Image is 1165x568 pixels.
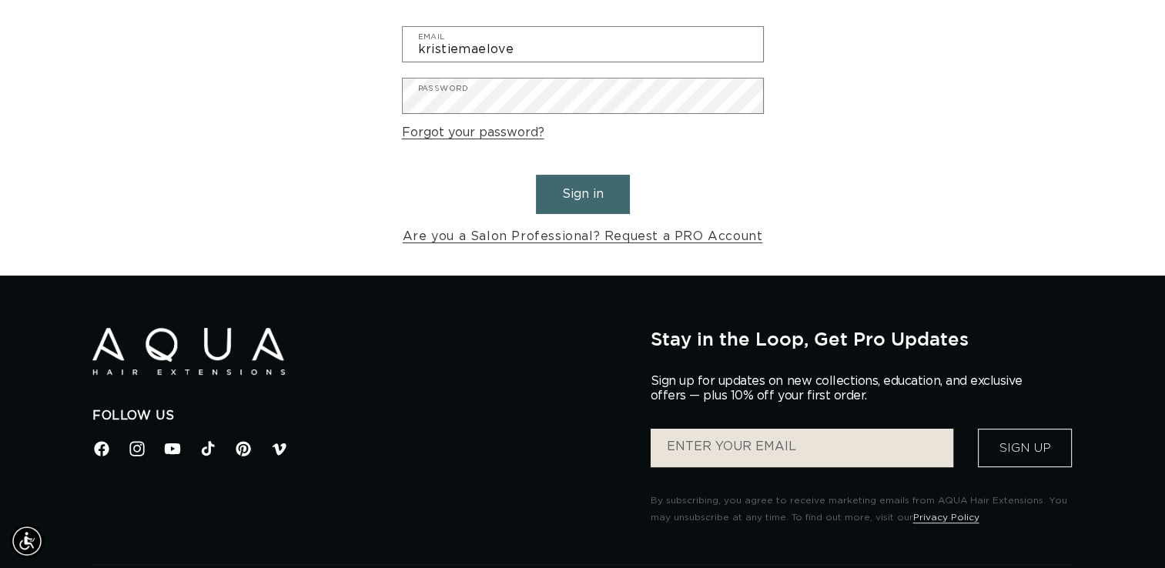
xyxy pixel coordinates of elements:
div: Accessibility Menu [10,524,44,558]
p: Sign up for updates on new collections, education, and exclusive offers — plus 10% off your first... [650,374,1035,403]
a: Are you a Salon Professional? Request a PRO Account [403,226,763,248]
input: Email [403,27,763,62]
iframe: Chat Widget [961,402,1165,568]
h2: Follow Us [92,408,627,424]
input: ENTER YOUR EMAIL [651,429,953,467]
a: Forgot your password? [402,122,544,144]
h2: Stay in the Loop, Get Pro Updates [650,328,1073,349]
p: By subscribing, you agree to receive marketing emails from AQUA Hair Extensions. You may unsubscr... [650,493,1073,526]
a: Privacy Policy [912,513,979,522]
img: Aqua Hair Extensions [92,328,285,375]
button: Sign in [536,175,630,214]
